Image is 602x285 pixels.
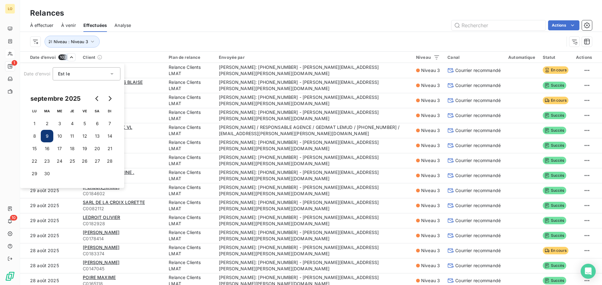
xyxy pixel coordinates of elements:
[78,155,91,167] button: 26
[103,105,116,117] th: dimanche
[24,71,50,76] span: Date d’envoi
[78,130,91,142] button: 12
[78,117,91,130] button: 5
[78,142,91,155] button: 19
[58,71,70,76] span: Est le
[28,130,41,142] button: 8
[28,117,41,130] button: 1
[66,105,78,117] th: jeudi
[103,155,116,167] button: 28
[41,167,53,180] button: 30
[53,105,66,117] th: mercredi
[28,167,41,180] button: 29
[91,92,103,105] button: Go to previous month
[103,130,116,142] button: 14
[66,142,78,155] button: 18
[103,92,116,105] button: Go to next month
[53,155,66,167] button: 24
[41,130,53,142] button: 9
[53,117,66,130] button: 3
[66,155,78,167] button: 25
[41,155,53,167] button: 23
[66,130,78,142] button: 11
[91,155,103,167] button: 27
[41,142,53,155] button: 16
[91,105,103,117] th: samedi
[103,142,116,155] button: 21
[28,94,83,104] div: septembre 2025
[53,130,66,142] button: 10
[41,105,53,117] th: mardi
[91,130,103,142] button: 13
[41,117,53,130] button: 2
[53,142,66,155] button: 17
[28,142,41,155] button: 15
[91,117,103,130] button: 6
[78,105,91,117] th: vendredi
[28,155,41,167] button: 22
[28,105,41,117] th: lundi
[91,142,103,155] button: 20
[66,117,78,130] button: 4
[103,117,116,130] button: 7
